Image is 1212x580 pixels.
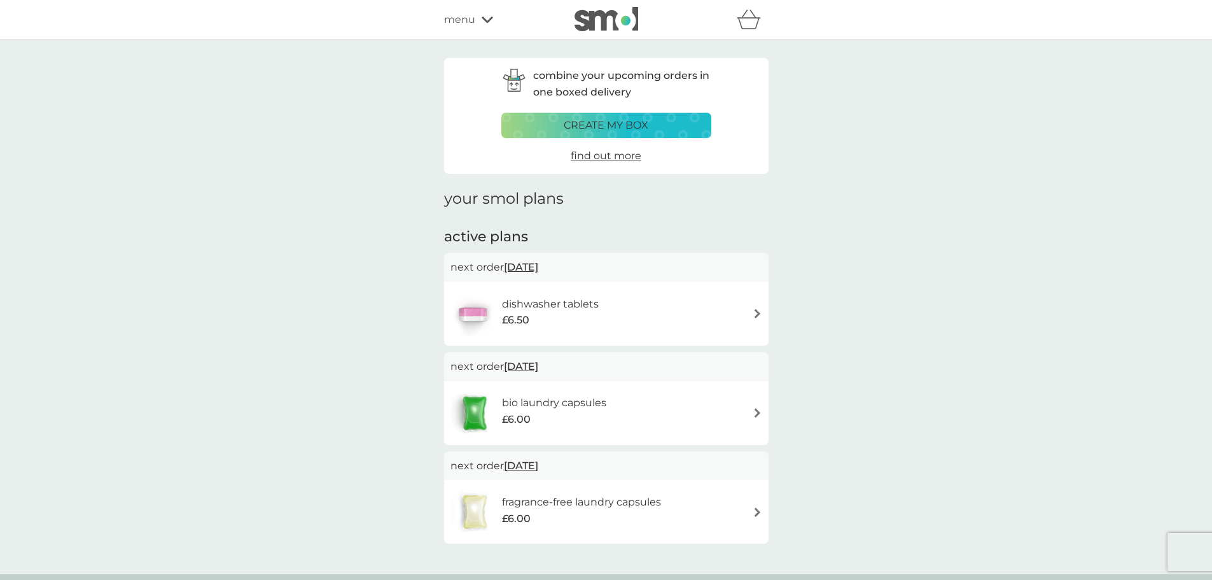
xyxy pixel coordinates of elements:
[571,150,641,162] span: find out more
[504,354,538,379] span: [DATE]
[571,148,641,164] a: find out more
[753,507,762,517] img: arrow right
[737,7,769,32] div: basket
[502,411,531,428] span: £6.00
[753,309,762,318] img: arrow right
[533,67,711,100] p: combine your upcoming orders in one boxed delivery
[564,117,648,134] p: create my box
[502,494,661,511] h6: fragrance-free laundry capsules
[502,511,531,527] span: £6.00
[502,395,606,411] h6: bio laundry capsules
[504,255,538,279] span: [DATE]
[450,458,762,474] p: next order
[444,227,769,247] h2: active plans
[504,453,538,478] span: [DATE]
[450,490,499,534] img: fragrance-free laundry capsules
[501,113,711,138] button: create my box
[575,7,638,31] img: smol
[450,259,762,276] p: next order
[444,190,769,208] h1: your smol plans
[450,358,762,375] p: next order
[450,391,499,435] img: bio laundry capsules
[753,408,762,418] img: arrow right
[502,296,599,313] h6: dishwasher tablets
[502,312,529,329] span: £6.50
[450,292,495,336] img: dishwasher tablets
[444,11,475,28] span: menu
